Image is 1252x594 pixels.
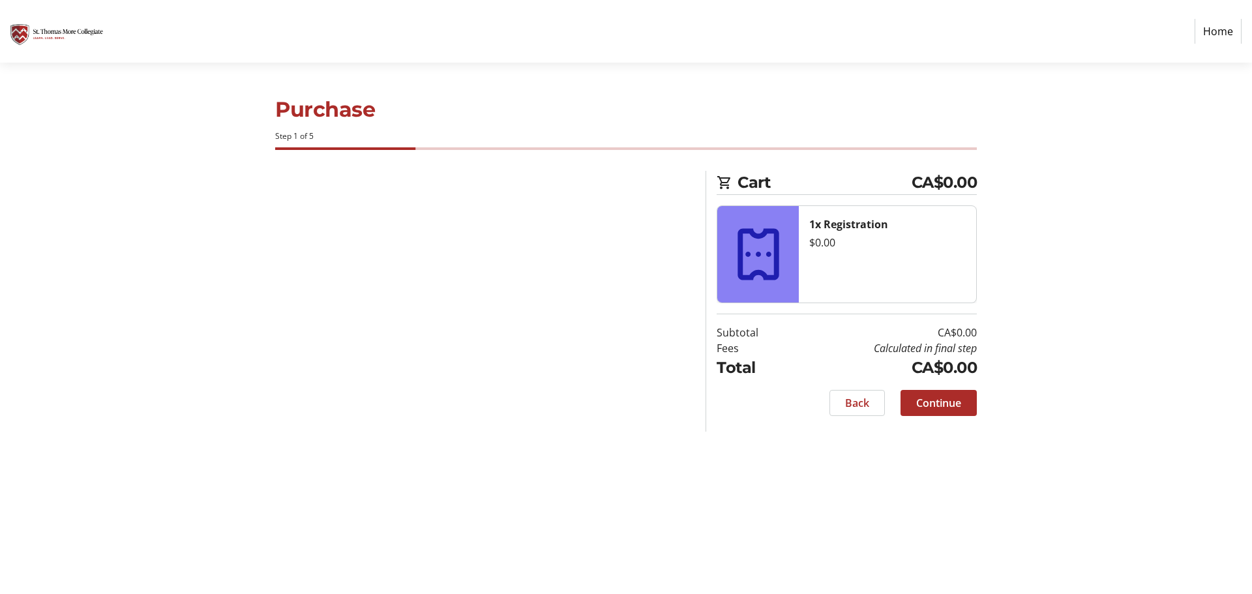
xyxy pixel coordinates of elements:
[845,395,869,411] span: Back
[792,356,977,379] td: CA$0.00
[10,5,103,57] img: St. Thomas More Collegiate #2's Logo
[829,390,885,416] button: Back
[275,130,977,142] div: Step 1 of 5
[717,325,792,340] td: Subtotal
[792,340,977,356] td: Calculated in final step
[809,235,966,250] div: $0.00
[912,171,977,194] span: CA$0.00
[1195,19,1242,44] a: Home
[916,395,961,411] span: Continue
[717,340,792,356] td: Fees
[809,217,888,231] strong: 1x Registration
[275,94,977,125] h1: Purchase
[738,171,912,194] span: Cart
[792,325,977,340] td: CA$0.00
[717,356,792,379] td: Total
[901,390,977,416] button: Continue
